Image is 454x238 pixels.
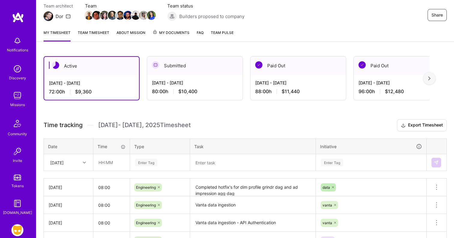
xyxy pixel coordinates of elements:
img: teamwork [11,90,23,102]
textarea: Completed hotfix's for dim profile grindr dag and ad impression agg dag [191,179,315,196]
span: $11,440 [282,88,300,95]
img: Paid Out [255,61,262,69]
span: My Documents [153,29,189,36]
span: Team [85,3,155,9]
img: right [428,76,431,81]
span: vanta [322,203,332,207]
div: [DATE] [49,220,88,226]
img: tokens [14,175,21,180]
img: Team Member Avatar [116,11,125,20]
a: Team Member Avatar [101,10,108,20]
input: HH:MM [93,215,130,231]
a: Grindr: Data + FE + CyberSecurity + QA [10,224,25,236]
div: [DATE] [49,202,88,208]
img: guide book [11,197,23,209]
div: 88:00 h [255,88,341,95]
div: [DATE] [49,184,88,191]
div: Paid Out [354,56,449,75]
img: Team Member Avatar [139,11,148,20]
div: Notifications [7,47,28,53]
a: Team Member Avatar [132,10,140,20]
span: Team Pulse [211,30,234,35]
div: Submitted [147,56,243,75]
div: Initiative [320,143,422,150]
span: Team status [167,3,244,9]
i: icon Chevron [83,161,86,164]
img: Team Member Avatar [92,11,101,20]
a: Team Pulse [211,29,234,41]
div: 80:00 h [152,88,238,95]
a: Team Member Avatar [108,10,116,20]
a: Team Member Avatar [116,10,124,20]
div: Enter Tag [321,158,343,167]
textarea: Vanta data ingestion [191,197,315,213]
button: Share [428,9,447,21]
div: Enter Tag [135,158,157,167]
img: Grindr: Data + FE + CyberSecurity + QA [11,224,23,236]
th: Date [44,139,93,154]
span: Builders proposed to company [179,13,244,20]
img: Active [52,62,59,69]
img: Submitted [152,61,159,69]
a: Team Member Avatar [124,10,132,20]
img: discovery [11,63,23,75]
span: Engineering [136,221,156,225]
img: logo [12,12,24,23]
div: [DATE] - [DATE] [152,80,238,86]
div: Time [98,143,126,150]
div: Invite [13,157,22,164]
div: Tokens [11,183,24,189]
input: HH:MM [93,179,130,195]
div: Paid Out [250,56,346,75]
img: Team Member Avatar [147,11,156,20]
img: bell [11,35,23,47]
img: Team Member Avatar [100,11,109,20]
span: [DATE] - [DATE] , 2025 Timesheet [98,121,191,129]
button: Export Timesheet [397,119,447,131]
span: Share [431,12,443,18]
a: Team timesheet [78,29,109,41]
textarea: Vanta data ingestion - API Authentication [191,215,315,231]
a: Team Member Avatar [93,10,101,20]
img: Community [10,116,25,131]
img: Team Architect [44,11,53,21]
i: icon Download [401,122,406,129]
a: FAQ [197,29,204,41]
div: [DOMAIN_NAME] [3,209,32,216]
a: About Mission [117,29,145,41]
span: $12,480 [385,88,404,95]
img: Team Member Avatar [84,11,93,20]
a: Team Member Avatar [140,10,147,20]
div: 96:00 h [359,88,444,95]
a: My timesheet [44,29,71,41]
div: Missions [10,102,25,108]
span: Team architect [44,3,73,9]
a: Team Member Avatar [85,10,93,20]
span: vanta [322,221,332,225]
img: Team Member Avatar [123,11,132,20]
img: Team Member Avatar [108,11,117,20]
a: Team Member Avatar [147,10,155,20]
span: $9,360 [75,89,92,95]
div: Community [8,131,27,137]
img: Paid Out [359,61,366,69]
input: HH:MM [94,154,129,170]
span: Time tracking [44,121,83,129]
th: Type [130,139,190,154]
span: Engineering [136,185,156,190]
img: Invite [11,145,23,157]
i: icon Mail [66,14,71,19]
th: Task [190,139,316,154]
div: Dor [56,13,63,20]
div: [DATE] - [DATE] [359,80,444,86]
div: [DATE] [50,159,64,166]
span: $10,400 [178,88,197,95]
div: 72:00 h [49,89,134,95]
div: Discovery [9,75,26,81]
img: Submit [434,160,439,165]
span: Engineering [136,203,156,207]
span: data [322,185,330,190]
div: [DATE] - [DATE] [255,80,341,86]
div: [DATE] - [DATE] [49,80,134,86]
img: Builders proposed to company [167,11,177,21]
